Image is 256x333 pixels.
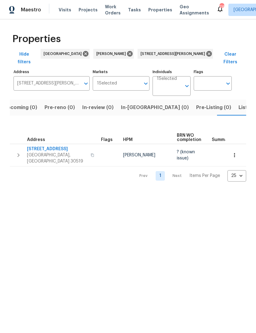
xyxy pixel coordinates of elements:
div: [PERSON_NAME] [93,49,134,59]
button: Open [142,79,150,88]
span: Geo Assignments [180,4,209,16]
label: Address [14,70,90,74]
span: Flags [101,138,113,142]
div: 116 [219,4,224,10]
span: [STREET_ADDRESS] [27,146,87,152]
span: Upcoming (0) [4,103,37,112]
span: [PERSON_NAME] [123,153,155,157]
span: ? (known issue) [177,150,195,160]
span: [PERSON_NAME] [96,51,128,57]
label: Markets [93,70,150,74]
span: Pre-Listing (0) [196,103,231,112]
span: Tasks [128,8,141,12]
span: In-[GEOGRAPHIC_DATA] (0) [121,103,189,112]
span: HPM [123,138,133,142]
span: In-review (0) [82,103,114,112]
span: Properties [12,36,61,42]
span: BRN WO completion [177,133,201,142]
button: Open [82,79,90,88]
div: [STREET_ADDRESS][PERSON_NAME] [138,49,213,59]
span: Summary [212,138,232,142]
span: Pre-reno (0) [45,103,75,112]
button: Hide filters [10,49,39,68]
nav: Pagination Navigation [134,170,246,182]
a: Goto page 1 [156,171,165,181]
button: Open [183,82,191,90]
span: Clear Filters [217,51,244,66]
div: [GEOGRAPHIC_DATA] [41,49,90,59]
span: Work Orders [105,4,121,16]
span: Visits [59,7,71,13]
span: [GEOGRAPHIC_DATA], [GEOGRAPHIC_DATA] 30519 [27,152,87,164]
span: Properties [148,7,172,13]
button: Clear Filters [215,49,246,68]
button: Open [224,79,232,88]
span: Maestro [21,7,41,13]
span: 1 Selected [157,76,177,81]
span: [GEOGRAPHIC_DATA] [44,51,84,57]
label: Individuals [153,70,191,74]
span: [STREET_ADDRESS][PERSON_NAME] [141,51,208,57]
span: 1 Selected [97,81,117,86]
span: Hide filters [12,51,36,66]
span: Projects [79,7,98,13]
p: Items Per Page [189,173,220,179]
div: 25 [227,168,246,184]
label: Flags [194,70,232,74]
span: Address [27,138,45,142]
